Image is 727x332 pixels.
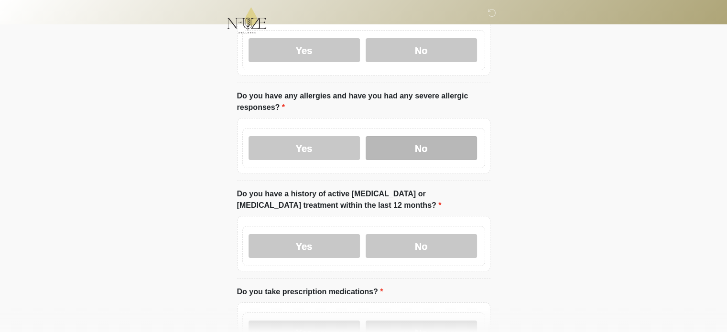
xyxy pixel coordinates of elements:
[249,38,360,62] label: Yes
[237,286,383,298] label: Do you take prescription medications?
[237,188,490,211] label: Do you have a history of active [MEDICAL_DATA] or [MEDICAL_DATA] treatment within the last 12 mon...
[366,38,477,62] label: No
[249,136,360,160] label: Yes
[366,136,477,160] label: No
[237,90,490,113] label: Do you have any allergies and have you had any severe allergic responses?
[249,234,360,258] label: Yes
[366,234,477,258] label: No
[228,7,267,33] img: NFuze Wellness Logo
